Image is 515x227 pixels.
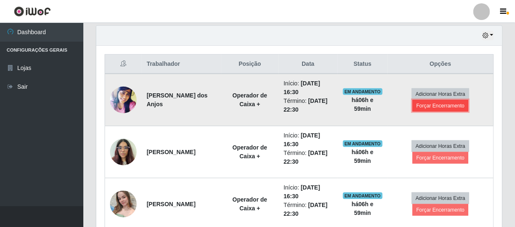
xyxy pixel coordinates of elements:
time: [DATE] 16:30 [284,132,320,147]
li: Início: [284,79,333,97]
time: [DATE] 16:30 [284,80,320,95]
time: [DATE] 16:30 [284,184,320,200]
img: 1743385442240.jpeg [110,134,137,170]
li: Término: [284,149,333,166]
button: Adicionar Horas Extra [412,88,469,100]
strong: Operador de Caixa + [232,92,267,107]
button: Forçar Encerramento [412,204,468,216]
li: Início: [284,131,333,149]
button: Adicionar Horas Extra [412,140,469,152]
img: 1743980608133.jpeg [110,186,137,222]
li: Término: [284,201,333,218]
strong: [PERSON_NAME] dos Anjos [147,92,207,107]
span: EM ANDAMENTO [343,140,382,147]
button: Adicionar Horas Extra [412,192,469,204]
span: EM ANDAMENTO [343,192,382,199]
th: Trabalhador [142,55,221,74]
span: EM ANDAMENTO [343,88,382,95]
th: Status [337,55,387,74]
button: Forçar Encerramento [412,100,468,112]
li: Término: [284,97,333,114]
button: Forçar Encerramento [412,152,468,164]
th: Opções [387,55,493,74]
img: CoreUI Logo [14,6,51,17]
strong: [PERSON_NAME] [147,149,195,155]
th: Posição [221,55,279,74]
img: 1685320572909.jpeg [110,85,137,116]
strong: há 06 h e 59 min [352,97,373,112]
strong: há 06 h e 59 min [352,201,373,216]
strong: há 06 h e 59 min [352,149,373,164]
strong: [PERSON_NAME] [147,201,195,207]
strong: Operador de Caixa + [232,144,267,160]
li: Início: [284,183,333,201]
strong: Operador de Caixa + [232,196,267,212]
th: Data [279,55,338,74]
